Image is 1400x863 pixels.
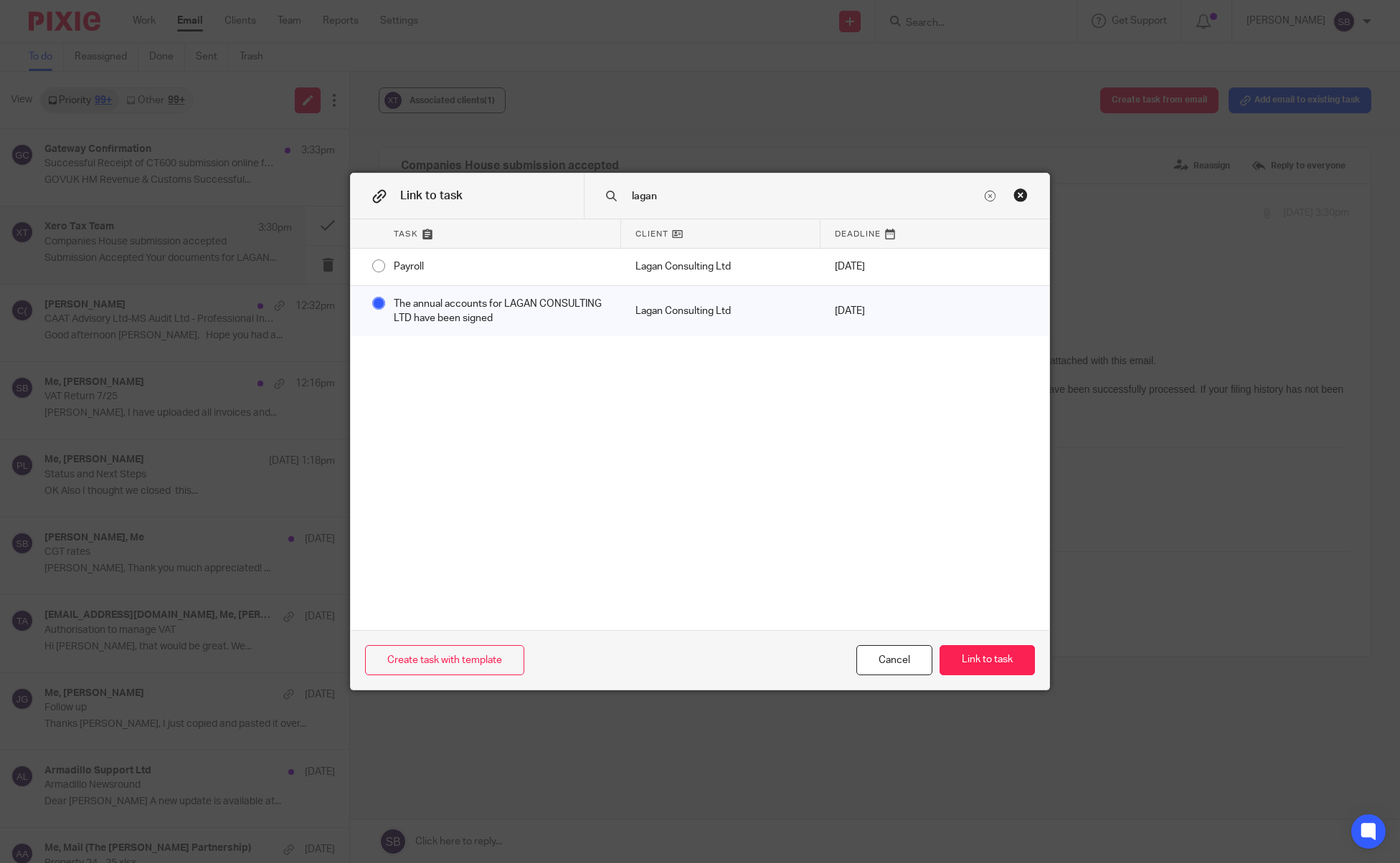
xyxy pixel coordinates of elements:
[820,249,935,285] div: [DATE]
[820,286,935,337] div: [DATE]
[1013,188,1028,202] div: Close this dialog window
[630,189,982,204] input: Search task name or client...
[445,113,465,125] a: here
[835,228,881,240] span: Deadline
[379,286,621,337] div: The annual accounts for LAGAN CONSULTING LTD have been signed
[621,249,820,285] div: Mark as done
[379,249,621,285] div: Payroll
[940,645,1035,676] button: Link to task
[394,228,418,240] span: Task
[635,228,668,240] span: Client
[621,286,820,337] div: Mark as done
[400,190,463,201] span: Link to task
[365,645,524,676] a: Create task with template
[856,645,932,676] div: Close this dialog window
